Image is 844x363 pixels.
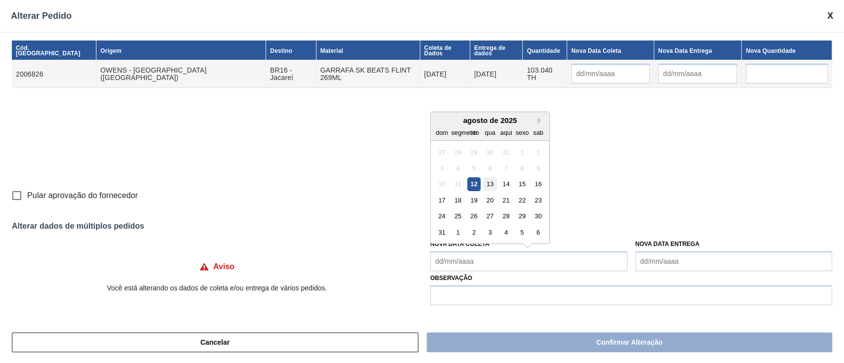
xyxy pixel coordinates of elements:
font: Nova Quantidade [746,47,796,54]
font: 25 [454,212,461,220]
div: Escolha segunda-feira, 25 de agosto de 2025 [451,209,465,223]
font: 29 [519,212,526,220]
div: Escolha quinta-feira, 14 de agosto de 2025 [499,177,513,191]
font: Cód. [GEOGRAPHIC_DATA] [16,44,80,57]
font: 5 [521,229,524,236]
font: Aviso [213,262,234,271]
font: 19 [471,197,478,204]
font: Coleta de Dados [424,44,451,57]
font: 12 [471,180,478,188]
div: Escolha terça-feira, 2 de setembro de 2025 [467,226,481,239]
font: [DATE] [424,70,446,78]
div: Escolha sexta-feira, 29 de agosto de 2025 [515,209,529,223]
div: Escolha quarta-feira, 20 de agosto de 2025 [484,194,497,207]
font: Observação [430,275,472,282]
font: Nova Data Coleta [571,47,621,54]
font: 4 [504,229,508,236]
div: Escolha domingo, 24 de agosto de 2025 [435,209,448,223]
font: 31 [439,229,445,236]
input: dd/mm/aaaa [658,64,738,83]
div: Não disponível quarta-feira, 6 de agosto de 2025 [484,161,497,175]
font: 14 [502,180,509,188]
div: Escolha sexta-feira, 15 de agosto de 2025 [515,177,529,191]
font: sexo [516,128,529,136]
font: 7 [504,164,508,172]
font: 22 [519,197,526,204]
div: Escolha quarta-feira, 27 de agosto de 2025 [484,209,497,223]
font: 30 [487,148,493,156]
font: 20 [487,197,493,204]
font: 24 [439,212,445,220]
font: Alterar Pedido [11,11,72,21]
button: Próximo mês [537,117,544,124]
button: Cancelar [12,332,418,352]
div: Escolha sábado, 6 de setembro de 2025 [532,226,545,239]
font: 29 [471,148,478,156]
font: 2 [472,229,476,236]
font: 27 [487,212,493,220]
font: 30 [534,212,541,220]
font: BR16 - Jacareí [270,66,293,81]
font: ter [470,128,478,136]
font: 17 [439,197,445,204]
font: 4 [456,164,460,172]
font: 2 [536,148,540,156]
div: Não disponível sábado, 2 de agosto de 2025 [532,145,545,159]
div: Escolha domingo, 31 de agosto de 2025 [435,226,448,239]
div: Escolha terça-feira, 26 de agosto de 2025 [467,209,481,223]
div: Não disponível segunda-feira, 4 de agosto de 2025 [451,161,465,175]
font: 16 [534,180,541,188]
font: GARRAFA SK BEATS FLINT 269ML [320,66,411,81]
div: Escolha quarta-feira, 3 de setembro de 2025 [484,226,497,239]
div: Não disponível sexta-feira, 1 de agosto de 2025 [515,145,529,159]
font: 18 [454,197,461,204]
font: aqui [500,128,512,136]
font: sab [533,128,543,136]
div: Não disponível domingo, 10 de agosto de 2025 [435,177,448,191]
div: Não disponível terça-feira, 5 de agosto de 2025 [467,161,481,175]
div: Não disponível segunda-feira, 28 de julho de 2025 [451,145,465,159]
font: 15 [519,180,526,188]
font: 3 [440,164,444,172]
font: [DATE] [474,70,496,78]
div: Escolha sábado, 23 de agosto de 2025 [532,194,545,207]
font: 5 [472,164,476,172]
font: 2006826 [16,70,44,78]
font: Você está alterando os dados de coleta e/ou entrega de vários pedidos. [107,284,327,292]
font: Material [320,47,343,54]
font: 1 [456,229,460,236]
font: 10 [439,180,445,188]
font: qua [485,128,495,136]
input: dd/mm/aaaa [430,251,627,271]
div: Escolha terça-feira, 19 de agosto de 2025 [467,194,481,207]
div: Não disponível sábado, 9 de agosto de 2025 [532,161,545,175]
div: Não disponível quarta-feira, 30 de julho de 2025 [484,145,497,159]
font: Nova Data Entrega [658,47,712,54]
font: 6 [536,229,540,236]
font: Destino [270,47,292,54]
font: Origem [100,47,122,54]
div: Escolha sexta-feira, 5 de setembro de 2025 [515,226,529,239]
input: dd/mm/aaaa [571,64,650,83]
font: 23 [534,197,541,204]
div: Escolha segunda-feira, 18 de agosto de 2025 [451,194,465,207]
font: 21 [502,197,509,204]
font: 8 [521,164,524,172]
font: 11 [454,180,461,188]
font: 6 [489,164,492,172]
font: 103.040 TH [527,66,552,81]
font: 31 [502,148,509,156]
div: Não disponível quinta-feira, 31 de julho de 2025 [499,145,513,159]
div: Escolha sexta-feira, 22 de agosto de 2025 [515,194,529,207]
div: Não disponível sexta-feira, 8 de agosto de 2025 [515,161,529,175]
font: Pular aprovação do fornecedor [27,191,138,200]
font: 9 [536,164,540,172]
input: dd/mm/aaaa [635,251,832,271]
font: 26 [471,212,478,220]
font: 27 [439,148,445,156]
div: Escolha quinta-feira, 4 de setembro de 2025 [499,226,513,239]
font: Cancelar [200,338,229,346]
div: mês 2025-08 [434,144,546,241]
font: 3 [489,229,492,236]
div: Escolha quinta-feira, 21 de agosto de 2025 [499,194,513,207]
